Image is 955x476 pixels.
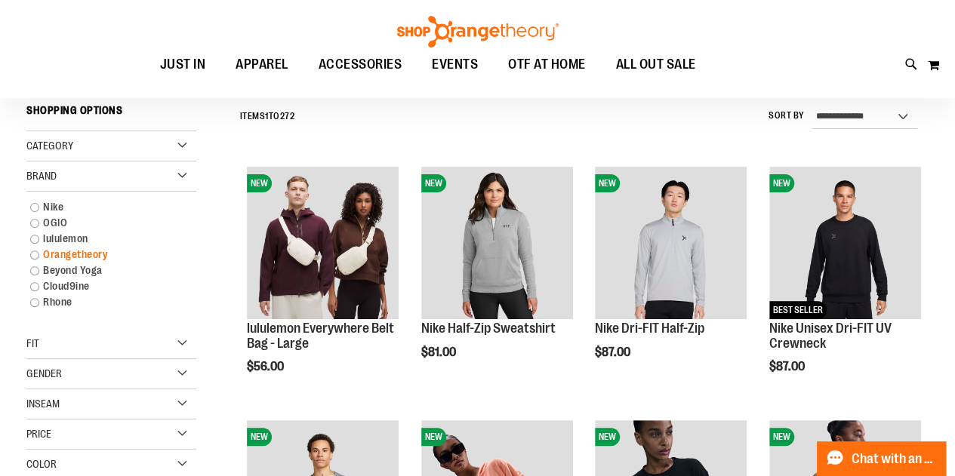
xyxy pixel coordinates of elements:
[23,263,186,278] a: Beyond Yoga
[587,159,754,397] div: product
[595,174,620,192] span: NEW
[23,199,186,215] a: Nike
[595,321,704,336] a: Nike Dri-FIT Half-Zip
[421,167,573,321] a: Nike Half-Zip SweatshirtNEW
[769,167,921,318] img: Nike Unisex Dri-FIT UV Crewneck
[23,247,186,263] a: Orangetheory
[395,16,561,48] img: Shop Orangetheory
[508,48,586,81] span: OTF AT HOME
[26,458,57,470] span: Color
[421,174,446,192] span: NEW
[23,215,186,231] a: OGIO
[769,109,805,122] label: Sort By
[769,301,827,319] span: BEST SELLER
[247,428,272,446] span: NEW
[319,48,402,81] span: ACCESSORIES
[762,159,929,412] div: product
[852,452,937,466] span: Chat with an Expert
[26,140,73,152] span: Category
[769,360,807,373] span: $87.00
[247,360,286,373] span: $56.00
[769,428,794,446] span: NEW
[236,48,288,81] span: APPAREL
[817,441,947,476] button: Chat with an Expert
[23,278,186,294] a: Cloud9ine
[26,170,57,182] span: Brand
[595,345,633,359] span: $87.00
[421,321,556,336] a: Nike Half-Zip Sweatshirt
[23,294,186,310] a: Rhone
[280,111,295,121] span: 272
[421,345,458,359] span: $81.00
[240,105,295,128] h2: Items to
[414,159,581,397] div: product
[239,159,406,412] div: product
[265,111,269,121] span: 1
[26,367,62,379] span: Gender
[26,337,39,349] span: Fit
[616,48,696,81] span: ALL OUT SALE
[247,167,399,321] a: lululemon Everywhere Belt Bag - LargeNEW
[595,167,747,321] a: Nike Dri-FIT Half-ZipNEW
[23,231,186,247] a: lululemon
[769,167,921,321] a: Nike Unisex Dri-FIT UV CrewneckNEWBEST SELLER
[247,321,394,351] a: lululemon Everywhere Belt Bag - Large
[247,174,272,192] span: NEW
[421,167,573,318] img: Nike Half-Zip Sweatshirt
[26,97,196,131] strong: Shopping Options
[26,428,51,440] span: Price
[160,48,206,81] span: JUST IN
[247,167,399,318] img: lululemon Everywhere Belt Bag - Large
[769,321,892,351] a: Nike Unisex Dri-FIT UV Crewneck
[769,174,794,192] span: NEW
[421,428,446,446] span: NEW
[26,398,60,410] span: Inseam
[432,48,478,81] span: EVENTS
[595,428,620,446] span: NEW
[595,167,747,318] img: Nike Dri-FIT Half-Zip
